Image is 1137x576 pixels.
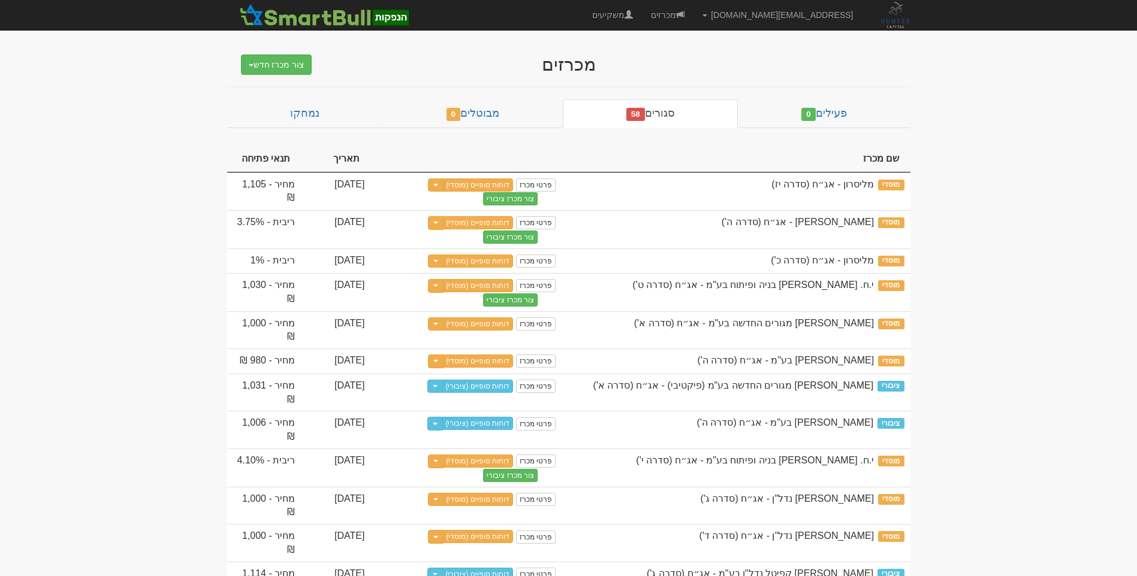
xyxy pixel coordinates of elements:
[301,448,370,487] td: [DATE]
[383,99,563,128] a: מבוטלים
[241,54,312,75] button: צור מכרז חדש
[593,380,874,390] span: אלעד ישראל מגורים החדשה בע"מ (פיקטיבי) - אג״ח (סדרה א')
[516,354,556,368] a: פרטי מכרז
[878,531,904,542] span: מוסדי
[699,530,874,541] span: סלע נדל"ן - אג״ח (סדרה ד')
[878,356,904,366] span: מוסדי
[701,493,874,504] span: סלע נדל"ן - אג״ח (סדרה ג')
[562,146,910,172] th: שם מכרז
[634,318,874,328] span: אלעד ישראל מגורים החדשה בע"מ - אג״ח (סדרה א')
[878,494,904,505] span: מוסדי
[483,469,538,482] button: צור מכרז ציבורי
[443,493,514,506] a: דוחות סופיים (מוסדי)
[301,374,370,411] td: [DATE]
[301,311,370,349] td: [DATE]
[516,178,556,192] a: פרטי מכרז
[698,355,874,365] span: קרדן ישראל בע"מ - אג״ח (סדרה ה')
[301,172,370,211] td: [DATE]
[443,317,514,331] a: דוחות סופיים (מוסדי)
[443,178,514,192] a: דוחות סופיים (מוסדי)
[447,108,461,121] span: 0
[516,380,556,393] a: פרטי מכרז
[227,311,301,349] td: מחיר - 1,000 ₪
[227,146,301,172] th: תנאי פתיחה
[878,456,904,466] span: מוסדי
[443,454,514,468] a: דוחות סופיים (מוסדי)
[801,108,816,121] span: 0
[878,180,904,190] span: מוסדי
[771,179,874,189] span: מליסרון - אג״ח (סדרה יז)
[227,248,301,274] td: ריבית - 1%
[301,524,370,562] td: [DATE]
[636,455,874,465] span: י.ח. דמרי בניה ופיתוח בע"מ - אג״ח (סדרה י')
[301,273,370,311] td: [DATE]
[697,417,874,428] span: קרדן ישראל בע"מ - אג״ח (סדרה ה')
[516,216,556,229] a: פרטי מכרז
[301,487,370,525] td: [DATE]
[442,380,514,393] a: דוחות סופיים (ציבורי)
[301,210,370,248] td: [DATE]
[335,54,803,74] div: מכרזים
[516,317,556,331] a: פרטי מכרז
[443,279,514,292] a: דוחות סופיים (מוסדי)
[443,254,514,268] a: דוחות סופיים (מוסדי)
[877,381,904,392] span: ציבורי
[227,524,301,562] td: מחיר - 1,000 ₪
[563,99,738,128] a: סגורים
[443,216,514,229] a: דוחות סופיים (מוסדי)
[516,530,556,544] a: פרטי מכרז
[516,279,556,292] a: פרטי מכרז
[877,418,904,429] span: ציבורי
[483,192,538,205] button: צור מכרז ציבורי
[483,293,538,307] button: צור מכרז ציבורי
[771,255,874,265] span: מליסרון - אג״ח (סדרה כ')
[443,530,514,543] a: דוחות סופיים (מוסדי)
[227,210,301,248] td: ריבית - 3.75%
[878,280,904,291] span: מוסדי
[878,319,904,329] span: מוסדי
[227,172,301,211] td: מחיר - 1,105 ₪
[227,448,301,487] td: ריבית - 4.10%
[878,217,904,228] span: מוסדי
[227,99,383,128] a: נמחקו
[516,454,556,468] a: פרטי מכרז
[301,411,370,448] td: [DATE]
[516,254,556,268] a: פרטי מכרז
[236,3,412,27] img: סמארטבול - מערכת לניהול הנפקות
[516,417,556,431] a: פרטי מכרז
[227,273,301,311] td: מחיר - 1,030 ₪
[301,348,370,374] td: [DATE]
[878,256,904,266] span: מוסדי
[483,231,538,244] button: צור מכרז ציבורי
[227,374,301,411] td: מחיר - 1,031 ₪
[722,217,874,227] span: קרדן ישראל - אג״ח (סדרה ה')
[626,108,645,121] span: 58
[632,280,874,290] span: י.ח. דמרי בניה ופיתוח בע"מ - אג״ח (סדרה ט')
[301,146,370,172] th: תאריך
[301,248,370,274] td: [DATE]
[227,487,301,525] td: מחיר - 1,000 ₪
[227,411,301,448] td: מחיר - 1,006 ₪
[442,417,514,430] a: דוחות סופיים (ציבורי)
[516,493,556,506] a: פרטי מכרז
[738,99,910,128] a: פעילים
[443,354,514,368] a: דוחות סופיים (מוסדי)
[227,348,301,374] td: מחיר - 980 ₪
